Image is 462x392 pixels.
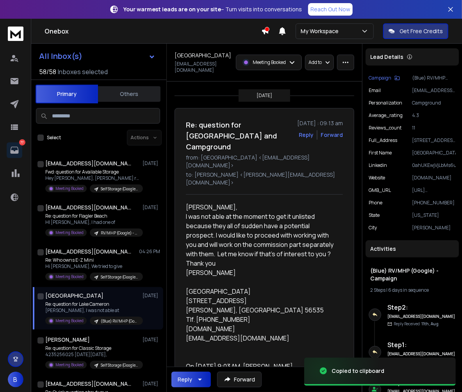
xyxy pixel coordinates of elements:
div: Reply [178,376,192,383]
p: Meeting Booked [55,186,84,192]
p: RV/MHP (Google) - Campaign [101,230,138,236]
div: [PERSON_NAME] [186,268,337,352]
p: Meeting Booked [55,318,84,324]
div: Forward [321,131,343,139]
p: Meeting Booked [253,59,286,66]
p: Re: question for Classic Storage [45,345,139,351]
p: (Blue) RV/MHP (Google) - Campaign [101,318,138,324]
div: I was not able at the moment to get it unlisted because they all of sudden have a potential prosp... [186,212,337,259]
p: [DATE] : 09:13 am [297,119,343,127]
p: Campaign [369,75,391,81]
p: [STREET_ADDRESS][PERSON_NAME] [412,137,456,144]
div: [EMAIL_ADDRESS][DOMAIN_NAME] [186,333,337,343]
p: from: [GEOGRAPHIC_DATA] <[EMAIL_ADDRESS][DOMAIN_NAME]> [186,154,343,169]
button: Reply [171,372,211,387]
button: All Inbox(s) [33,48,162,64]
p: [DATE] [143,160,160,167]
p: [DATE] [143,337,160,343]
div: [DOMAIN_NAME] [186,324,337,333]
p: Email [369,87,381,94]
button: B [8,372,23,387]
p: 11 [412,125,456,131]
strong: Your warmest leads are on your site [123,5,221,13]
h6: Step 2 : [387,303,456,312]
p: 77 [19,139,25,145]
p: [DATE] [143,204,160,211]
p: Get Free Credits [400,27,443,35]
p: GMB_URL [369,187,391,193]
p: [PERSON_NAME] [412,225,456,231]
div: | [370,287,454,293]
p: 04:26 PM [139,248,160,255]
p: website [369,175,385,181]
p: 0ahUKEwjVjLbMs6uOAxV7RzABHYHPOA4Q8BcIJygH [412,162,456,169]
h1: [GEOGRAPHIC_DATA] [45,292,103,300]
h1: [EMAIL_ADDRESS][DOMAIN_NAME] [45,248,131,255]
p: Fwd: question for Available Storage [45,169,139,175]
p: [PERSON_NAME], I was not able at [45,307,139,314]
p: [PHONE_NUMBER] [412,200,456,206]
p: [URL][DOMAIN_NAME] [412,187,456,193]
button: Reply [299,131,314,139]
p: Phone [369,200,382,206]
button: Forward [217,372,262,387]
div: [STREET_ADDRESS] [186,296,337,305]
span: 6 days in sequence [388,287,429,293]
p: Full_Address [369,137,397,144]
h1: [EMAIL_ADDRESS][DOMAIN_NAME] [45,380,131,388]
h1: [EMAIL_ADDRESS][DOMAIN_NAME] [45,160,131,167]
h6: Step 1 : [387,340,456,349]
button: Get Free Credits [383,23,448,39]
div: Activities [366,240,459,257]
p: – Turn visits into conversations [123,5,302,13]
h3: Inboxes selected [58,67,108,76]
button: Primary [36,85,98,103]
p: State [369,212,380,218]
div: Copied to clipboard [332,367,384,375]
p: linkedin [369,162,387,169]
p: Self Storage (Google) - Campaign [101,186,138,192]
h1: Re: question for [GEOGRAPHIC_DATA] and Campground [186,119,293,152]
img: logo [8,27,23,41]
p: Hey [PERSON_NAME], [PERSON_NAME] responded with context [45,175,139,181]
p: Meeting Booked [55,274,84,280]
h1: Onebox [45,27,261,36]
p: First Name [369,150,392,156]
p: [DATE] [143,293,160,299]
h1: (Blue) RV/MHP (Google) - Campaign [370,267,454,282]
p: Lead Details [370,53,403,61]
p: [US_STATE] [412,212,456,218]
p: Reviews_count [369,125,401,131]
p: [DATE] [257,92,272,99]
p: Personalization [369,100,402,106]
p: [DOMAIN_NAME] [412,175,456,181]
p: [DATE] [143,381,160,387]
div: [GEOGRAPHIC_DATA] [186,287,337,296]
p: 4235256025 [DATE][DATE], [45,351,139,358]
p: Meeting Booked [55,362,84,368]
p: [EMAIL_ADDRESS][DOMAIN_NAME] [175,61,231,73]
h1: [PERSON_NAME] [45,336,90,344]
span: 58 / 58 [39,67,56,76]
p: Reach Out Now [310,5,350,13]
a: 77 [7,142,22,158]
p: Re: Who owns E-Z Mini [45,257,139,263]
p: (Blue) RV/MHP (Google) - Campaign [412,75,456,81]
p: Meeting Booked [55,230,84,236]
p: Hi [PERSON_NAME], We tried to give [45,263,139,270]
div: [PERSON_NAME], [GEOGRAPHIC_DATA] 56535 [186,305,337,315]
p: Re: question for Flagler Beach [45,213,139,219]
h1: All Inbox(s) [39,52,82,60]
label: Select [47,135,61,141]
p: HI [PERSON_NAME], I had one of [45,219,139,225]
p: Add to [309,59,322,66]
p: [EMAIL_ADDRESS][DOMAIN_NAME] [412,87,456,94]
p: Reply Received [394,321,439,327]
span: 11th, Aug [421,321,439,326]
h6: [EMAIL_ADDRESS][DOMAIN_NAME] [387,314,456,319]
p: City [369,225,377,231]
p: 4.3 [412,112,456,119]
